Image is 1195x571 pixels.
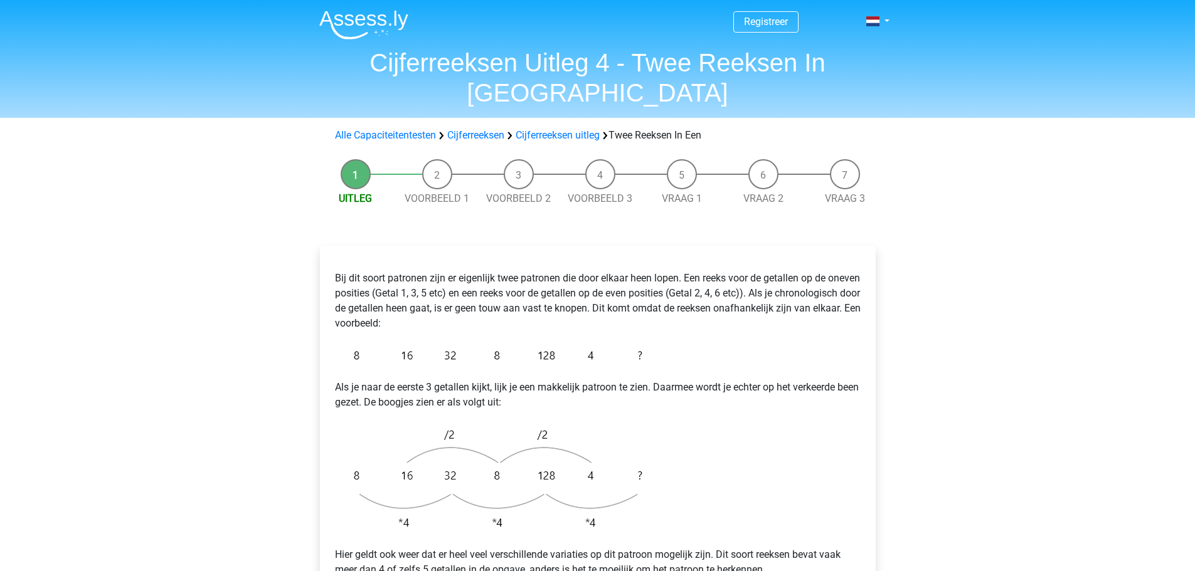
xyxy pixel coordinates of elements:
[335,129,436,141] a: Alle Capaciteitentesten
[662,192,702,204] a: Vraag 1
[339,192,372,204] a: Uitleg
[744,16,788,28] a: Registreer
[335,271,861,331] p: Bij dit soort patronen zijn er eigenlijk twee patronen die door elkaar heen lopen. Een reeks voor...
[335,380,861,410] p: Als je naar de eerste 3 getallen kijkt, lijk je een makkelijk patroon te zien. Daarmee wordt je e...
[447,129,504,141] a: Cijferreeksen
[486,192,551,204] a: Voorbeeld 2
[335,341,649,370] img: Intertwinging_intro_1.png
[825,192,865,204] a: Vraag 3
[516,129,600,141] a: Cijferreeksen uitleg
[405,192,469,204] a: Voorbeeld 1
[330,128,866,143] div: Twee Reeksen In Een
[319,10,408,39] img: Assessly
[309,48,886,108] h1: Cijferreeksen Uitleg 4 - Twee Reeksen In [GEOGRAPHIC_DATA]
[743,192,783,204] a: Vraag 2
[335,420,649,537] img: Intertwinging_intro_2.png
[568,192,632,204] a: Voorbeeld 3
